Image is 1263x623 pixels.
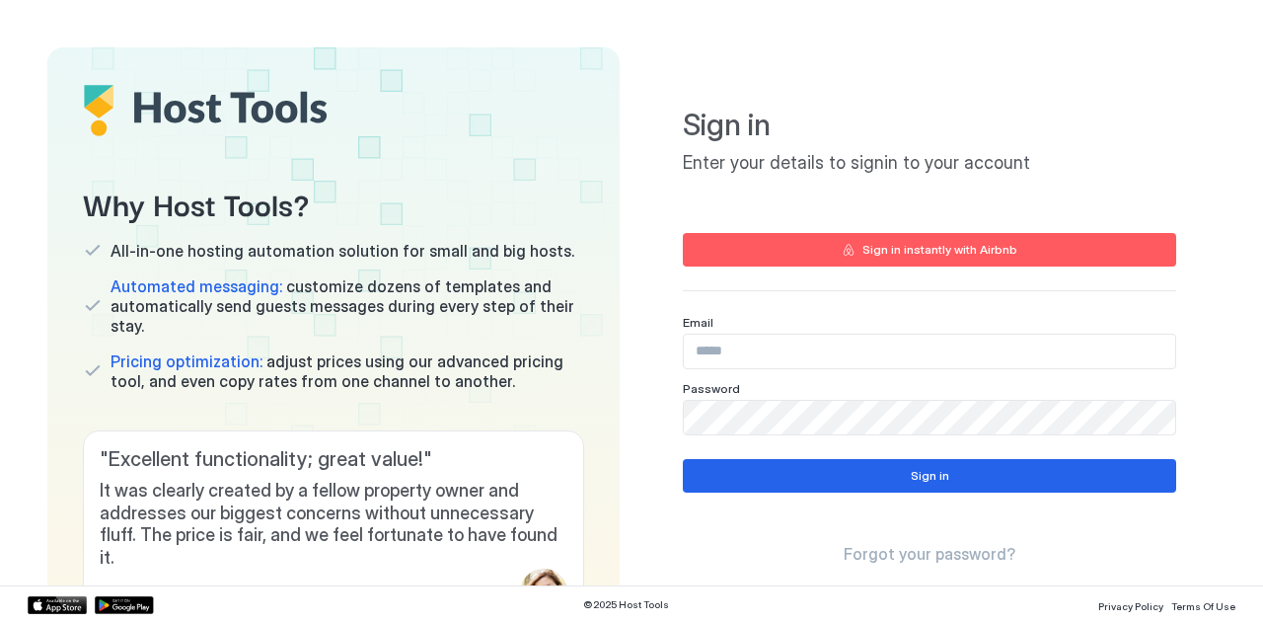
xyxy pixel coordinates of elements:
[100,480,567,569] span: It was clearly created by a fellow property owner and addresses our biggest concerns without unne...
[83,181,584,225] span: Why Host Tools?
[1098,600,1163,612] span: Privacy Policy
[683,315,713,330] span: Email
[1171,600,1235,612] span: Terms Of Use
[683,381,740,396] span: Password
[911,467,949,485] div: Sign in
[1171,594,1235,615] a: Terms Of Use
[684,401,1175,434] input: Input Field
[95,596,154,614] a: Google Play Store
[111,241,574,261] span: All-in-one hosting automation solution for small and big hosts.
[111,351,262,371] span: Pricing optimization:
[862,241,1017,259] div: Sign in instantly with Airbnb
[683,152,1176,175] span: Enter your details to signin to your account
[844,544,1015,565] a: Forgot your password?
[520,569,567,616] div: profile
[100,447,567,472] span: " Excellent functionality; great value! "
[111,276,584,336] span: customize dozens of templates and automatically send guests messages during every step of their s...
[111,276,282,296] span: Automated messaging:
[844,544,1015,564] span: Forgot your password?
[683,459,1176,493] button: Sign in
[683,233,1176,267] button: Sign in instantly with Airbnb
[1098,594,1163,615] a: Privacy Policy
[111,351,584,391] span: adjust prices using our advanced pricing tool, and even copy rates from one channel to another.
[28,596,87,614] a: App Store
[684,335,1175,368] input: Input Field
[583,598,669,611] span: © 2025 Host Tools
[683,107,1176,144] span: Sign in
